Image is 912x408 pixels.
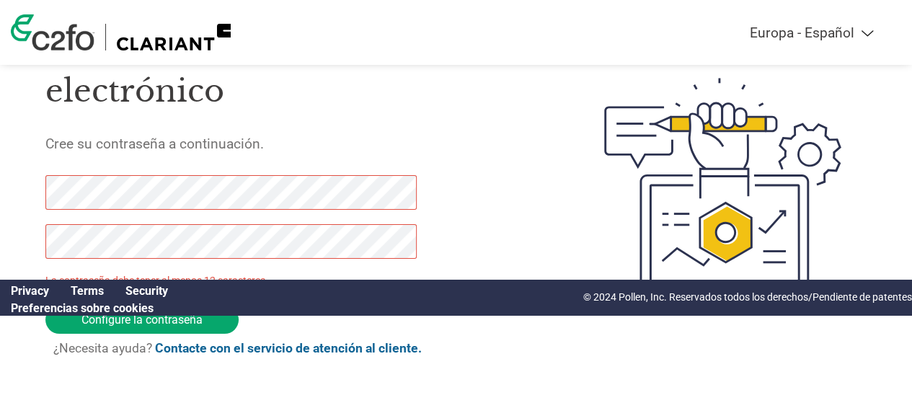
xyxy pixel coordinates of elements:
input: Configure la contraseña [45,306,239,334]
a: Contacte con el servicio de atención al cliente. [155,341,422,355]
a: Security [125,284,168,298]
h5: Cree su contraseña a continuación. [45,136,538,152]
a: Cookie Preferences, opens a dedicated popup modal window [11,301,154,315]
img: create-password [579,1,866,373]
a: Privacy [11,284,49,298]
p: La contraseña debe tener al menos 12 caracteres [45,273,420,288]
img: Clariant [117,24,231,50]
img: c2fo logo [11,14,94,50]
a: Terms [71,284,104,298]
h1: Gracias por verificar su correo electrónico [45,22,538,115]
p: © 2024 Pollen, Inc. Reservados todos los derechos/Pendiente de patentes [583,290,912,305]
span: ¿Necesita ayuda? [53,341,422,355]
